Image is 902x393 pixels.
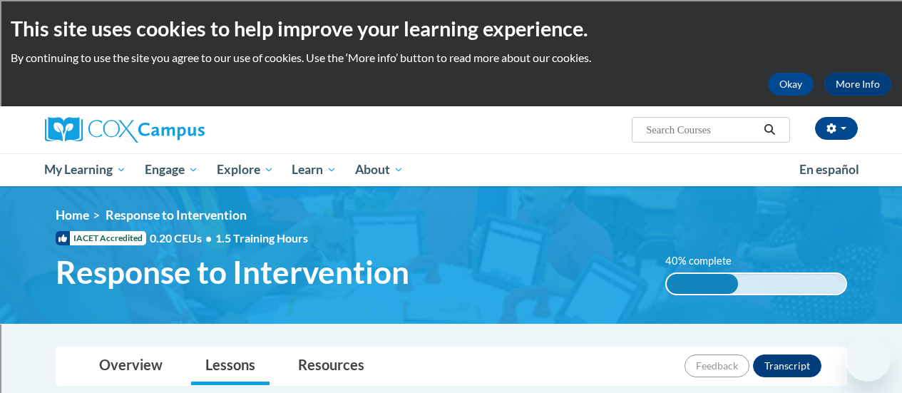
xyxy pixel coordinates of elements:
a: Cox Campus [45,117,302,143]
button: Search [759,121,780,138]
span: • [205,231,212,245]
a: Learn [282,153,346,186]
span: Learn [292,161,337,178]
img: Cox Campus [45,117,205,143]
span: Response to Intervention [106,208,247,223]
div: Main menu [34,153,868,186]
span: IACET Accredited [56,231,146,245]
span: Explore [217,161,274,178]
label: 40% complete [665,253,747,269]
span: Response to Intervention [56,253,409,291]
span: 1.5 Training Hours [215,231,308,245]
div: 40% complete [667,274,738,294]
span: About [355,161,404,178]
a: Explore [207,153,283,186]
input: Search Courses [645,121,759,138]
a: Home [56,208,89,223]
a: En español [790,155,868,185]
iframe: Button to launch messaging window [845,336,891,382]
a: About [346,153,413,186]
span: En español [799,162,859,177]
span: My Learning [44,161,126,178]
span: 0.20 CEUs [150,230,215,246]
button: Account Settings [815,117,858,140]
span: Engage [145,161,198,178]
a: Engage [135,153,207,186]
a: My Learning [36,153,136,186]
